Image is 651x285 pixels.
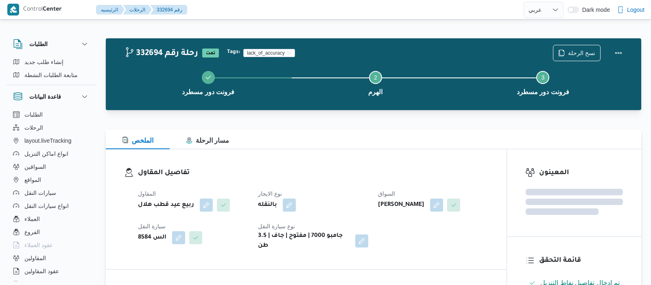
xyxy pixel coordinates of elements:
span: متابعة الطلبات النشطة [24,70,78,80]
div: الطلبات [7,55,96,85]
span: العملاء [24,214,40,224]
button: المقاولين [10,252,93,265]
button: الرئيسيه [96,5,125,15]
button: الرحلات [123,5,152,15]
button: العملاء [10,212,93,225]
span: Logout [627,5,644,15]
b: جامبو 7000 | مفتوح | جاف | 3.5 طن [258,231,350,251]
span: 2 [374,74,377,81]
button: فرونت دور مسطرد [125,61,292,104]
span: الهرم [368,87,382,97]
b: الس 8584 [138,233,166,243]
div: قاعدة البيانات [7,108,96,285]
button: الرحلات [10,121,93,134]
button: Actions [610,45,627,61]
span: الطلبات [24,110,43,119]
button: قاعدة البيانات [13,92,90,102]
button: إنشاء طلب جديد [10,55,93,68]
span: فرونت دور مسطرد [182,87,234,97]
span: نوع سيارة النقل [258,223,295,230]
span: عقود العملاء [24,240,53,250]
b: Center [43,7,62,13]
span: السواقين [24,162,46,172]
button: 332694 رقم [150,5,187,15]
button: الهرم [292,61,459,104]
button: انواع سيارات النقل [10,199,93,212]
span: السواق [378,190,395,197]
span: مسار الرحلة [186,137,229,144]
span: انواع اماكن التنزيل [24,149,68,159]
span: 3 [541,74,544,81]
button: انواع اماكن التنزيل [10,147,93,160]
span: Dark mode [579,7,610,13]
span: المقاولين [24,253,46,263]
b: بالنقله [258,200,277,210]
img: X8yXhbKr1z7QwAAAABJRU5ErkJggg== [7,4,19,15]
span: سيارات النقل [24,188,56,198]
button: نسخ الرحلة [553,45,601,61]
span: إنشاء طلب جديد [24,57,63,67]
span: lack_of_accuracy [247,49,285,57]
span: الفروع [24,227,40,237]
h3: المعينون [539,168,623,179]
b: ربيع عيد قطب هلال [138,200,194,210]
b: [PERSON_NAME] [378,200,424,210]
button: عقود العملاء [10,239,93,252]
span: فرونت دور مسطرد [517,87,569,97]
button: السواقين [10,160,93,173]
b: تمت [206,51,215,56]
button: عقود المقاولين [10,265,93,278]
h2: 332694 رحلة رقم [125,49,198,59]
span: layout.liveTracking [24,136,71,146]
span: تمت [202,49,219,57]
h3: قائمة التحقق [539,255,623,266]
span: الرحلات [24,123,43,133]
h3: تفاصيل المقاول [138,168,488,179]
span: الملخص [122,137,153,144]
button: متابعة الطلبات النشطة [10,68,93,82]
h3: قاعدة البيانات [29,92,61,102]
button: فرونت دور مسطرد [459,61,627,104]
button: الفروع [10,225,93,239]
b: Tags: [227,49,240,55]
h3: الطلبات [29,39,48,49]
span: نسخ الرحلة [568,48,595,58]
span: انواع سيارات النقل [24,201,69,211]
button: سيارات النقل [10,186,93,199]
span: نوع الايجار [258,190,282,197]
button: الطلبات [13,39,90,49]
button: Logout [614,2,648,18]
button: layout.liveTracking [10,134,93,147]
span: lack_of_accuracy [243,49,295,57]
svg: Step 1 is complete [205,74,212,81]
button: الطلبات [10,108,93,121]
span: المواقع [24,175,41,185]
span: المقاول [138,190,156,197]
button: Remove trip tag [286,51,291,55]
span: سيارة النقل [138,223,166,230]
span: عقود المقاولين [24,266,59,276]
button: المواقع [10,173,93,186]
